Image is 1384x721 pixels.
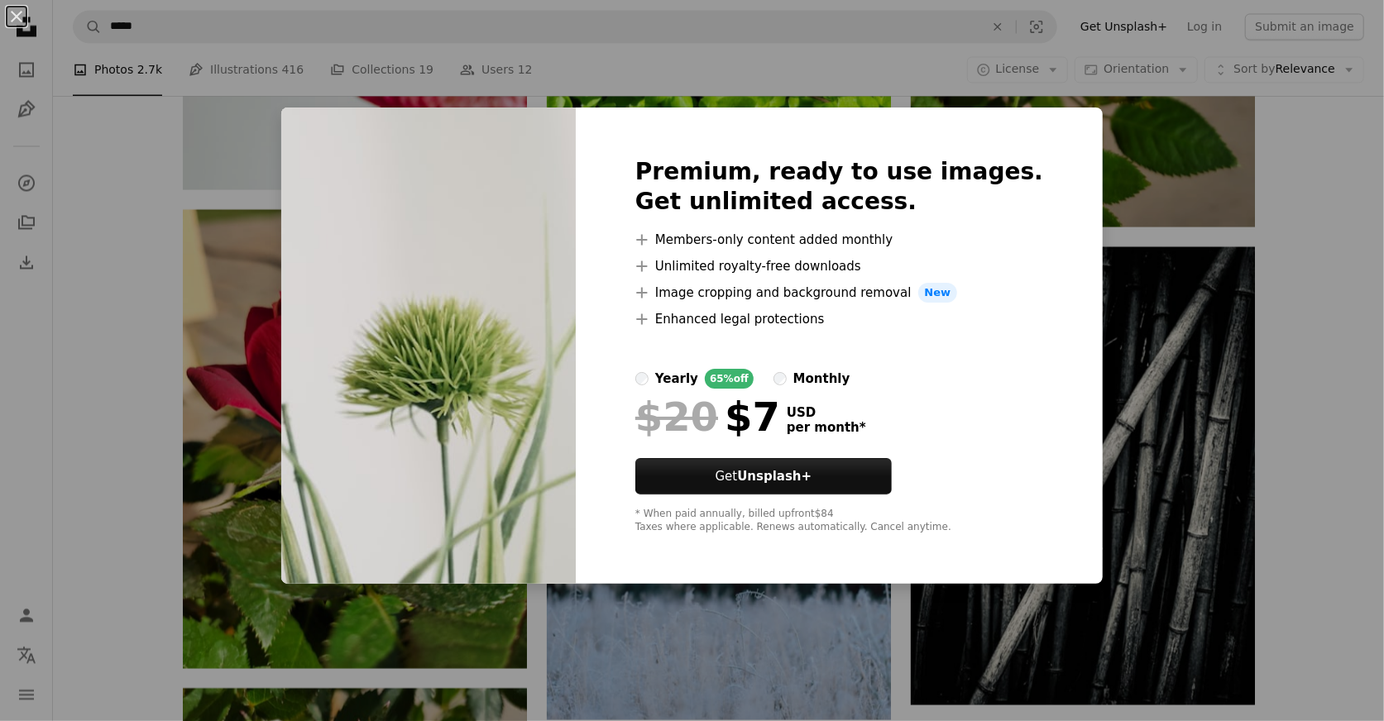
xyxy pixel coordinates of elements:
[787,405,866,420] span: USD
[635,256,1043,276] li: Unlimited royalty-free downloads
[773,372,787,385] input: monthly
[793,369,850,389] div: monthly
[635,157,1043,217] h2: Premium, ready to use images. Get unlimited access.
[705,369,754,389] div: 65% off
[635,508,1043,534] div: * When paid annually, billed upfront $84 Taxes where applicable. Renews automatically. Cancel any...
[281,107,576,584] img: premium_photo-1713823800035-63ad9380eef9
[635,395,718,438] span: $20
[787,420,866,435] span: per month *
[635,283,1043,303] li: Image cropping and background removal
[655,369,698,389] div: yearly
[635,230,1043,250] li: Members-only content added monthly
[635,309,1043,329] li: Enhanced legal protections
[918,283,958,303] span: New
[737,469,812,484] strong: Unsplash+
[635,395,780,438] div: $7
[635,458,892,494] button: GetUnsplash+
[635,372,649,385] input: yearly65%off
